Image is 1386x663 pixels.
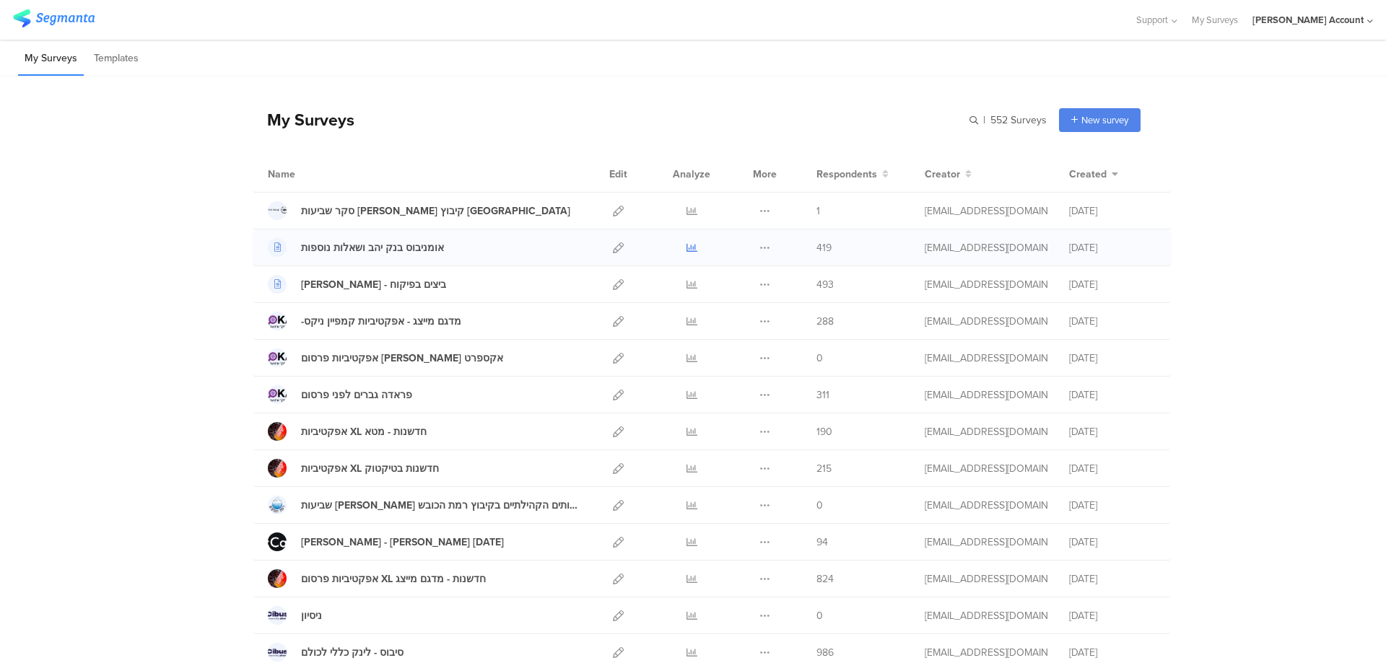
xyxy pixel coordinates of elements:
div: Analyze [670,156,713,192]
div: miri@miridikman.co.il [925,277,1047,292]
span: 493 [816,277,834,292]
div: שביעות רצון מהשירותים הקהילתיים בקיבוץ רמת הכובש [301,498,581,513]
span: 986 [816,645,834,660]
span: 311 [816,387,829,403]
div: [DATE] [1069,387,1156,403]
div: miri@miridikman.co.il [925,608,1047,623]
span: Support [1136,13,1168,27]
a: [PERSON_NAME] - ביצים בפיקוח [268,275,446,294]
div: [DATE] [1069,645,1156,660]
div: [DATE] [1069,314,1156,329]
span: 94 [816,535,828,550]
div: אפקטיביות פרסום מן אקספרט [301,351,503,366]
div: -מדגם מייצג - אפקטיביות קמפיין ניקס [301,314,461,329]
div: miri@miridikman.co.il [925,571,1047,587]
span: New survey [1081,113,1128,127]
a: אפקטיביות פרסום [PERSON_NAME] אקספרט [268,348,503,367]
span: 190 [816,424,832,439]
a: -מדגם מייצג - אפקטיביות קמפיין ניקס [268,312,461,330]
div: miri@miridikman.co.il [925,424,1047,439]
div: פראדה גברים לפני פרסום [301,387,412,403]
div: [DATE] [1069,608,1156,623]
div: miri@miridikman.co.il [925,535,1047,550]
img: segmanta logo [13,9,95,27]
span: | [981,113,988,128]
div: miri@miridikman.co.il [925,498,1047,513]
a: אפקטיביות XL חדשנות בטיקטוק [268,459,439,478]
li: Templates [87,42,145,76]
div: miri@miridikman.co.il [925,461,1047,476]
div: miri@miridikman.co.il [925,203,1047,219]
div: [DATE] [1069,498,1156,513]
span: Respondents [816,167,877,182]
div: Edit [603,156,634,192]
div: [DATE] [1069,461,1156,476]
div: [PERSON_NAME] Account [1252,13,1364,27]
div: אפקטיביות פרסום XL חדשנות - מדגם מייצג [301,571,486,587]
a: שביעות [PERSON_NAME] מהשירותים הקהילתיים בקיבוץ רמת הכובש [268,496,581,514]
span: Created [1069,167,1107,182]
div: Name [268,167,354,182]
div: My Surveys [253,107,354,132]
span: 288 [816,314,834,329]
div: אסף פינק - ביצים בפיקוח [301,277,446,292]
div: אפקטיביות XL חדשנות - מטא [301,424,427,439]
a: ניסיון [268,606,322,625]
div: סקר מקאן - גל 7 ספטמבר 25 [301,535,504,550]
a: אפקטיביות פרסום XL חדשנות - מדגם מייצג [268,569,486,588]
a: סיבוס - לינק כללי לכולם [268,643,404,662]
a: פראדה גברים לפני פרסום [268,385,412,404]
button: Created [1069,167,1118,182]
span: 824 [816,571,834,587]
a: אפקטיביות XL חדשנות - מטא [268,422,427,441]
span: 419 [816,240,832,255]
a: אומניבוס בנק יהב ושאלות נוספות [268,238,444,257]
span: Creator [925,167,960,182]
span: 1 [816,203,820,219]
div: [DATE] [1069,351,1156,366]
li: My Surveys [18,42,84,76]
span: 0 [816,351,823,366]
div: miri@miridikman.co.il [925,351,1047,366]
span: 552 Surveys [990,113,1047,128]
span: 0 [816,498,823,513]
div: [DATE] [1069,571,1156,587]
div: miri@miridikman.co.il [925,387,1047,403]
div: [DATE] [1069,277,1156,292]
div: [DATE] [1069,424,1156,439]
div: [DATE] [1069,535,1156,550]
div: ניסיון [301,608,322,623]
div: miri@miridikman.co.il [925,240,1047,255]
div: miri@miridikman.co.il [925,645,1047,660]
div: [DATE] [1069,203,1156,219]
button: Creator [925,167,972,182]
div: אפקטיביות XL חדשנות בטיקטוק [301,461,439,476]
div: סיבוס - לינק כללי לכולם [301,645,404,660]
span: 0 [816,608,823,623]
div: [DATE] [1069,240,1156,255]
a: [PERSON_NAME] - [PERSON_NAME] [DATE] [268,532,504,551]
div: סקר שביעות רצון קיבוץ כנרת [301,203,570,219]
div: More [749,156,780,192]
div: miri@miridikman.co.il [925,314,1047,329]
button: Respondents [816,167,889,182]
a: סקר שביעות [PERSON_NAME] קיבוץ [GEOGRAPHIC_DATA] [268,201,570,220]
span: 215 [816,461,832,476]
div: אומניבוס בנק יהב ושאלות נוספות [301,240,444,255]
